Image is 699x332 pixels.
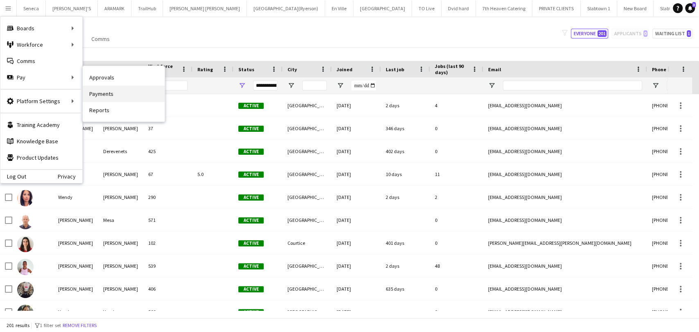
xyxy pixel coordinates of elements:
input: City Filter Input [302,81,327,90]
button: Open Filter Menu [652,82,659,89]
div: [EMAIL_ADDRESS][DOMAIN_NAME] [483,163,647,185]
div: 67 [143,163,192,185]
div: [DATE] [332,232,381,254]
div: 346 days [381,117,430,140]
button: Dvid hard [441,0,476,16]
div: [EMAIL_ADDRESS][DOMAIN_NAME] [483,209,647,231]
div: [PERSON_NAME] [98,232,143,254]
span: Active [238,217,264,224]
img: Walfrido Mesa [17,213,34,229]
button: New Board [617,0,654,16]
div: [DATE] [332,117,381,140]
input: Workforce ID Filter Input [163,81,188,90]
div: [PERSON_NAME][EMAIL_ADDRESS][PERSON_NAME][DOMAIN_NAME] [483,232,647,254]
a: Reports [83,102,165,118]
span: 1 [687,30,691,37]
span: 201 [597,30,606,37]
a: Training Academy [0,117,82,133]
button: Open Filter Menu [238,82,246,89]
div: [DATE] [332,209,381,231]
span: 1 filter set [40,322,61,328]
button: Open Filter Menu [287,82,295,89]
span: Active [238,240,264,246]
span: Active [238,194,264,201]
div: [DATE] [332,94,381,117]
div: [EMAIL_ADDRESS][DOMAIN_NAME] [483,140,647,163]
div: Workforce [0,36,82,53]
a: Log Out [0,173,26,180]
div: [DATE] [332,140,381,163]
button: [PERSON_NAME] [PERSON_NAME] [163,0,247,16]
div: Courtice [283,232,332,254]
button: TrailHub [131,0,163,16]
span: Active [238,309,264,315]
div: 0 [430,278,483,300]
div: 635 days [381,278,430,300]
div: 11 [430,163,483,185]
div: Vandana [53,300,98,323]
div: [EMAIL_ADDRESS][DOMAIN_NAME] [483,186,647,208]
a: Product Updates [0,149,82,166]
span: Active [238,126,264,132]
div: Pay [0,69,82,86]
button: Waiting list1 [652,29,692,38]
span: Comms [91,35,110,43]
span: Phone [652,66,666,72]
img: Vandana Vandana [17,305,34,321]
button: En Ville [325,0,353,16]
div: 290 [143,186,192,208]
div: [EMAIL_ADDRESS][DOMAIN_NAME] [483,300,647,323]
span: Workforce ID [148,63,178,75]
div: [DATE] [332,186,381,208]
div: 2 [430,186,483,208]
div: 566 [143,300,192,323]
div: 2 days [381,186,430,208]
a: Comms [0,53,82,69]
span: Status [238,66,254,72]
div: 401 days [381,232,430,254]
a: Comms [88,34,113,44]
div: [PERSON_NAME] [98,163,143,185]
div: 2 days [381,94,430,117]
div: 402 days [381,140,430,163]
div: [PERSON_NAME] [98,117,143,140]
div: 37 [143,117,192,140]
div: 0 [430,300,483,323]
button: 7th Heaven Catering [476,0,532,16]
div: Derevenets [98,140,143,163]
div: 0 [430,232,483,254]
div: Wendy [53,186,98,208]
div: [PERSON_NAME] [98,255,143,277]
button: Open Filter Menu [337,82,344,89]
div: 0 [430,117,483,140]
span: Joined [337,66,353,72]
span: 3 [692,2,696,7]
button: Everyone201 [571,29,608,38]
span: Rating [197,66,213,72]
img: Vanessa Serna [17,282,34,298]
div: 0 [430,140,483,163]
a: Approvals [83,69,165,86]
img: Violeta Luis [17,236,34,252]
div: [GEOGRAPHIC_DATA] [283,140,332,163]
button: [PERSON_NAME]'S [46,0,98,16]
div: 48 [430,255,483,277]
span: City [287,66,297,72]
button: ARAMARK [98,0,131,16]
div: 406 [143,278,192,300]
div: Mesa [98,209,143,231]
div: 4 [430,94,483,117]
div: [DATE] [332,300,381,323]
a: Privacy [58,173,82,180]
div: [DATE] [332,255,381,277]
div: [EMAIL_ADDRESS][DOMAIN_NAME] [483,94,647,117]
span: Last job [386,66,404,72]
div: [GEOGRAPHIC_DATA] [283,278,332,300]
span: Active [238,103,264,109]
div: 539 [143,255,192,277]
button: Open Filter Menu [488,82,495,89]
button: Seneca [17,0,46,16]
button: [GEOGRAPHIC_DATA] [353,0,412,16]
div: [GEOGRAPHIC_DATA] [283,163,332,185]
div: [GEOGRAPHIC_DATA] [283,300,332,323]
